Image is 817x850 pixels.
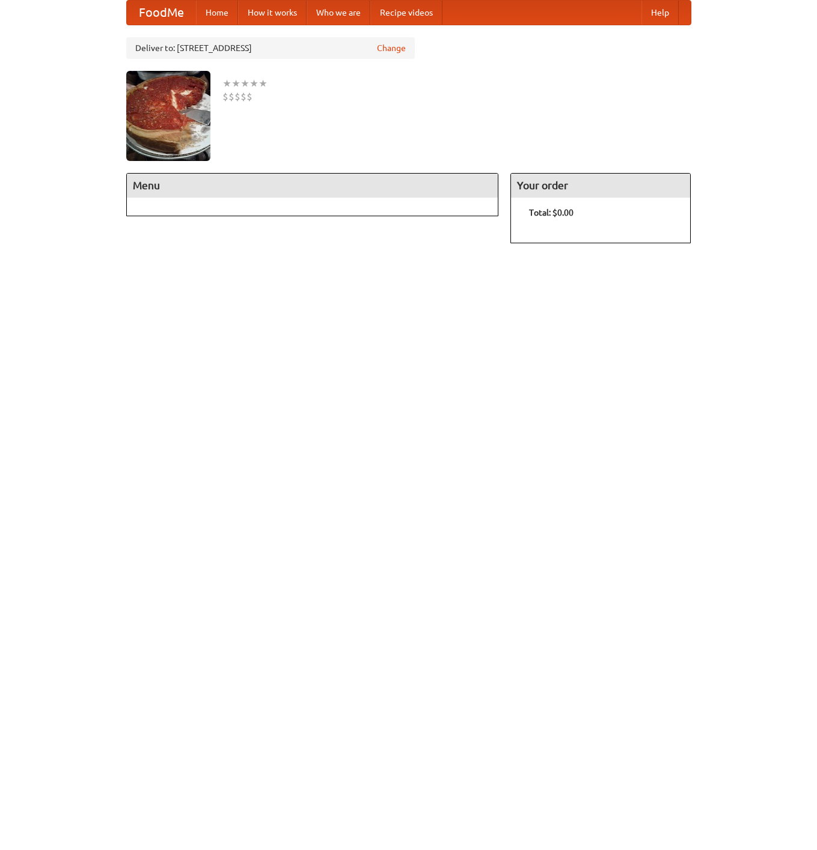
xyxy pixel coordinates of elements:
a: Who we are [307,1,370,25]
a: FoodMe [127,1,196,25]
li: ★ [240,77,249,90]
li: ★ [249,77,259,90]
div: Deliver to: [STREET_ADDRESS] [126,37,415,59]
a: Help [641,1,679,25]
li: ★ [222,77,231,90]
a: Change [377,42,406,54]
img: angular.jpg [126,71,210,161]
a: How it works [238,1,307,25]
a: Home [196,1,238,25]
a: Recipe videos [370,1,442,25]
h4: Menu [127,174,498,198]
li: $ [246,90,252,103]
h4: Your order [511,174,690,198]
li: $ [240,90,246,103]
li: $ [222,90,228,103]
li: $ [228,90,234,103]
b: Total: $0.00 [529,208,574,217]
li: $ [234,90,240,103]
li: ★ [259,77,268,90]
li: ★ [231,77,240,90]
